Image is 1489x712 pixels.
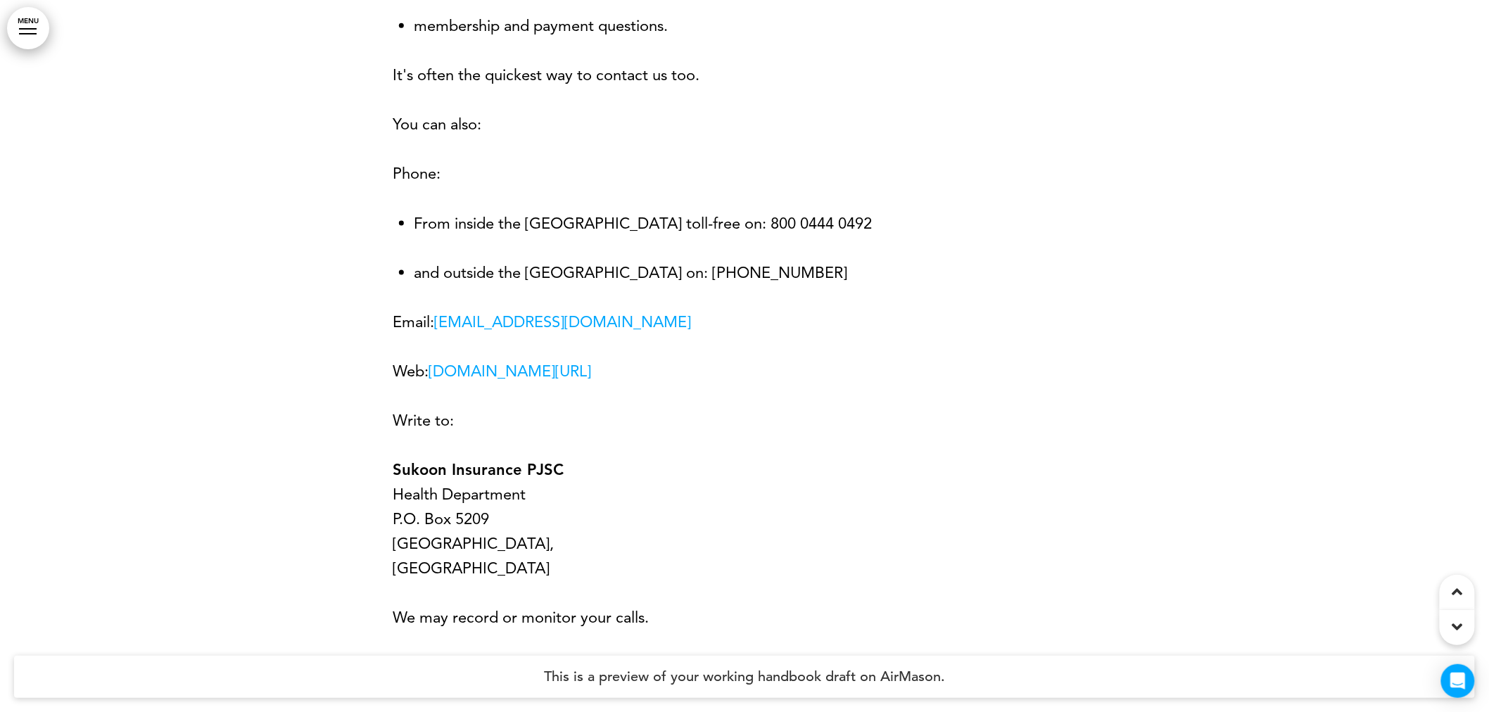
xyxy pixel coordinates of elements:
[414,211,1096,236] li: From inside the [GEOGRAPHIC_DATA] toll-free on: 800 0444 0492
[429,362,591,381] a: [DOMAIN_NAME][URL]
[14,656,1475,698] h4: This is a preview of your working handbook draft on AirMason.
[393,460,564,479] strong: Sukoon Insurance PJSC
[393,408,1096,433] p: Write to:
[393,606,1096,630] p: We may record or monitor your calls.
[393,457,1096,581] p: Health Department P.O. Box 5209 [GEOGRAPHIC_DATA], [GEOGRAPHIC_DATA]
[393,310,1096,334] p: Email:
[1441,664,1475,698] div: Open Intercom Messenger
[414,260,1096,285] li: and outside the [GEOGRAPHIC_DATA] on: [PHONE_NUMBER]
[393,359,1096,383] p: Web:
[414,13,1096,38] li: membership and payment questions.
[393,63,1096,87] p: It's often the quickest way to contact us too.
[393,112,1096,136] p: You can also:
[393,161,1096,186] p: Phone:
[434,312,691,331] a: [EMAIL_ADDRESS][DOMAIN_NAME]
[7,7,49,49] a: MENU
